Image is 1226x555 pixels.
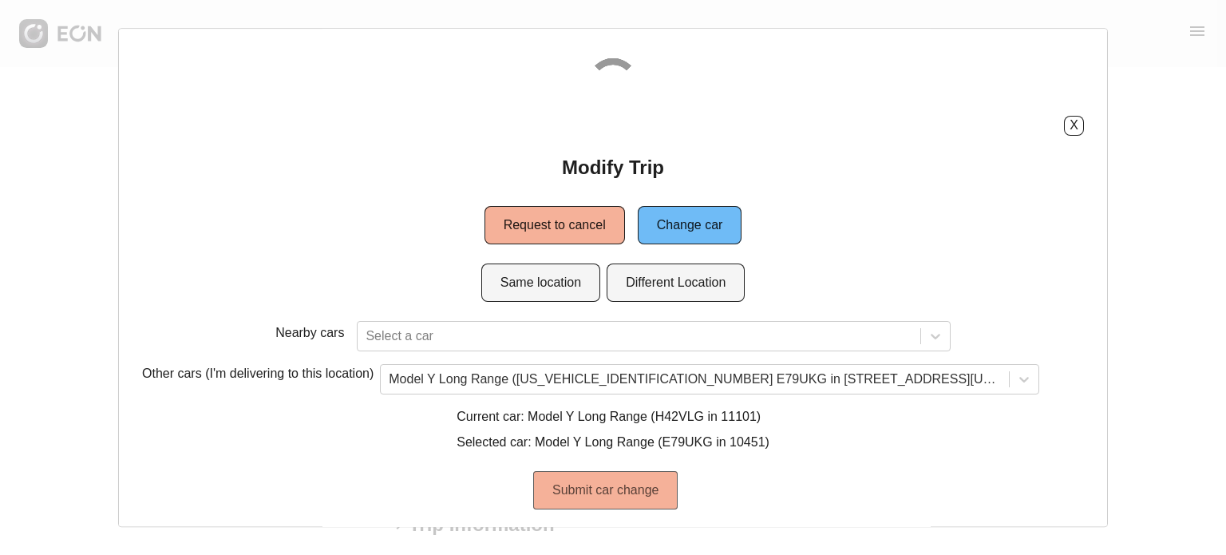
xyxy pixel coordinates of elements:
[562,155,664,180] h2: Modify Trip
[142,364,374,388] p: Other cars (I'm delivering to this location)
[275,323,344,343] p: Nearby cars
[457,407,769,426] p: Current car: Model Y Long Range (H42VLG in 11101)
[481,264,600,302] button: Same location
[484,206,625,244] button: Request to cancel
[1064,116,1084,136] button: X
[457,433,769,452] p: Selected car: Model Y Long Range (E79UKG in 10451)
[607,264,745,302] button: Different Location
[638,206,742,244] button: Change car
[533,471,678,509] button: Submit car change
